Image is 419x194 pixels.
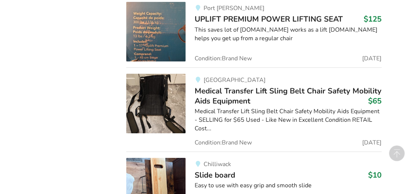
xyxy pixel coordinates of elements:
span: Chilliwack [204,160,231,168]
span: Port [PERSON_NAME] [204,4,264,12]
div: This saves lot of [DOMAIN_NAME] works as a lift [DOMAIN_NAME] helps you get up from a regular chair [195,26,381,43]
span: Medical Transfer Lift Sling Belt Chair Safety Mobility Aids Equipment [195,86,381,106]
span: Slide board [195,170,235,180]
a: transfer aids-medical transfer lift sling belt chair safety mobility aids equipment[GEOGRAPHIC_DA... [126,67,381,151]
h3: $10 [368,170,382,180]
img: transfer aids-uplift premium power lifting seat [126,2,186,61]
span: [DATE] [363,55,382,61]
img: transfer aids-medical transfer lift sling belt chair safety mobility aids equipment [126,74,186,133]
span: Condition: Brand New [195,55,252,61]
span: Condition: Brand New [195,140,252,146]
span: [GEOGRAPHIC_DATA] [204,76,266,84]
span: [DATE] [363,140,382,146]
span: UPLIFT PREMIUM POWER LIFTING SEAT [195,14,343,24]
div: Medical Transfer Lift Sling Belt Chair Safety Mobility Aids Equipment - SELLING for $65 Used - Li... [195,107,381,133]
h3: $125 [364,14,382,24]
div: Easy to use with easy grip and smooth slide [195,181,381,190]
h3: $65 [368,96,382,106]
